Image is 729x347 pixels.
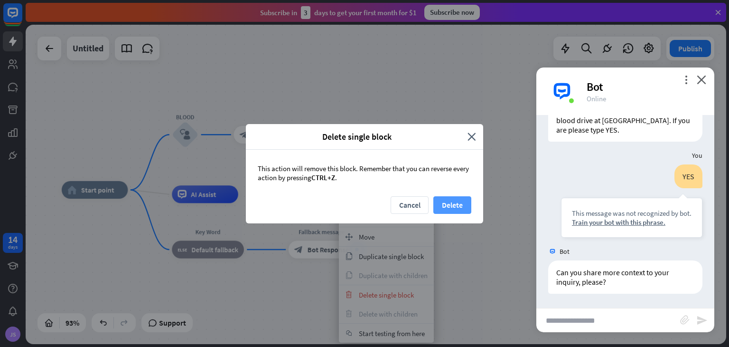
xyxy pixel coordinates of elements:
button: Delete [433,196,471,214]
div: Hello, I see you are trying to sign up for the blood drive at [GEOGRAPHIC_DATA]. If you are pleas... [548,99,702,142]
div: YES [674,164,702,188]
div: This message was not recognized by bot. [572,209,692,218]
button: Open LiveChat chat widget [8,4,36,32]
div: This action will remove this block. Remember that you can reverse every action by pressing . [246,150,483,196]
i: block_attachment [680,315,690,325]
i: close [697,75,706,84]
div: Train your bot with this phrase. [572,218,692,227]
span: You [692,151,702,160]
span: Bot [560,247,570,256]
div: Bot [587,79,703,94]
button: Cancel [391,196,429,214]
div: Online [587,94,703,103]
i: send [696,315,708,326]
i: close [467,131,476,142]
span: Delete single block [253,131,460,142]
i: more_vert [682,75,691,84]
div: Can you share more context to your inquiry, please? [548,260,702,294]
span: CTRL+Z [311,173,335,182]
